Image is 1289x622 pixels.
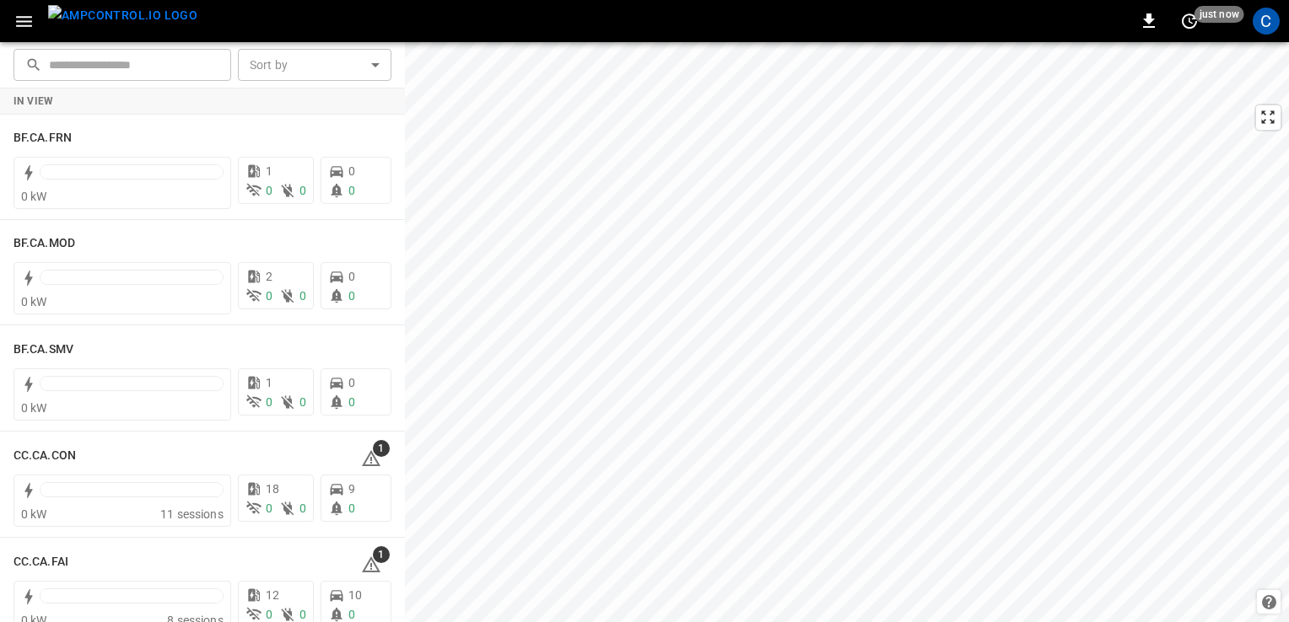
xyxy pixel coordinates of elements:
span: 0 kW [21,401,47,415]
span: 0 [266,289,272,303]
h6: BF.CA.FRN [13,129,72,147]
span: 0 kW [21,295,47,308]
span: 0 [299,184,306,197]
h6: CC.CA.CON [13,447,76,465]
span: just now [1195,6,1244,23]
div: profile-icon [1253,8,1280,35]
span: 12 [266,588,279,602]
span: 0 [348,184,355,197]
span: 0 [348,376,355,389]
h6: BF.CA.MOD [13,234,75,253]
span: 1 [373,546,390,563]
span: 0 [348,501,355,515]
span: 11 sessions [160,507,224,521]
span: 1 [373,440,390,457]
span: 18 [266,482,279,496]
span: 0 [348,164,355,178]
span: 10 [348,588,362,602]
span: 1 [266,164,272,178]
span: 0 [348,395,355,409]
span: 0 [266,608,272,621]
span: 0 kW [21,507,47,521]
h6: BF.CA.SMV [13,340,73,359]
span: 0 [348,270,355,283]
button: set refresh interval [1176,8,1203,35]
span: 0 [266,184,272,197]
span: 0 [266,501,272,515]
span: 0 [266,395,272,409]
span: 9 [348,482,355,496]
span: 2 [266,270,272,283]
span: 0 [299,608,306,621]
span: 0 kW [21,190,47,203]
span: 0 [299,395,306,409]
span: 0 [348,289,355,303]
strong: In View [13,95,54,107]
img: ampcontrol.io logo [48,5,197,26]
span: 0 [299,289,306,303]
h6: CC.CA.FAI [13,553,68,571]
span: 1 [266,376,272,389]
canvas: Map [405,42,1289,622]
span: 0 [299,501,306,515]
span: 0 [348,608,355,621]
